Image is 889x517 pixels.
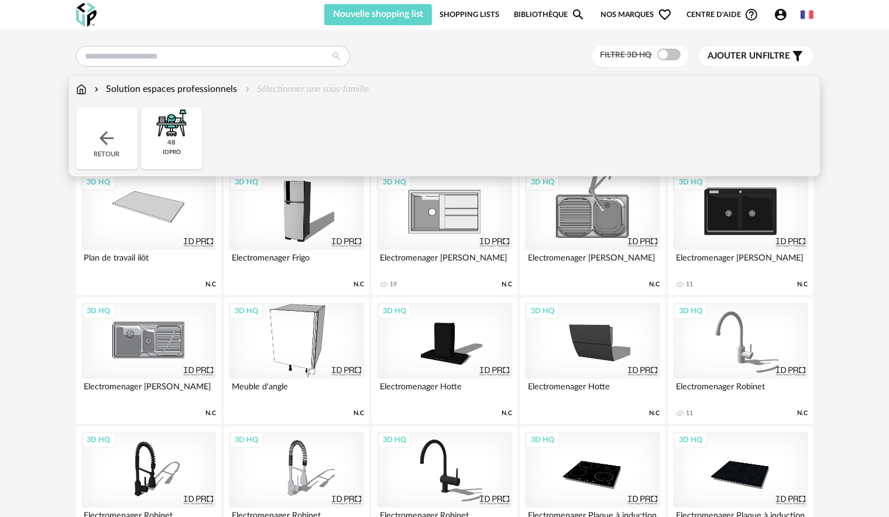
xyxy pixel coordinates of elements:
[798,280,808,289] span: N.C
[229,250,363,273] div: Electromenager Frigo
[744,8,758,22] span: Help Circle Outline icon
[76,83,87,96] img: svg+xml;base64,PHN2ZyB3aWR0aD0iMTYiIGhlaWdodD0iMTciIHZpZXdCb3g9IjAgMCAxNiAxNyIgZmlsbD0ibm9uZSIgeG...
[520,169,665,295] a: 3D HQ Electromenager [PERSON_NAME] N.C
[377,432,411,447] div: 3D HQ
[229,379,363,402] div: Meuble d'angle
[353,280,364,289] span: N.C
[526,432,560,447] div: 3D HQ
[205,280,216,289] span: N.C
[377,303,411,319] div: 3D HQ
[82,174,116,190] div: 3D HQ
[92,83,101,96] img: svg+xml;base64,PHN2ZyB3aWR0aD0iMTYiIGhlaWdodD0iMTYiIHZpZXdCb3g9IjAgMCAxNiAxNiIgZmlsbD0ibm9uZSIgeG...
[708,50,791,62] span: filtre
[229,174,263,190] div: 3D HQ
[205,409,216,417] span: N.C
[156,107,187,139] img: espace-de-travail.png
[440,4,499,25] a: Shopping Lists
[658,8,672,22] span: Heart Outline icon
[791,49,805,63] span: Filter icon
[525,250,660,273] div: Electromenager [PERSON_NAME]
[167,139,176,148] div: 48
[390,280,397,289] div: 19
[81,250,216,273] div: Plan de travail ilôt
[708,52,763,60] span: Ajouter un
[687,8,758,22] span: Centre d'aideHelp Circle Outline icon
[333,9,424,19] span: Nouvelle shopping list
[377,174,411,190] div: 3D HQ
[674,174,708,190] div: 3D HQ
[686,409,693,417] div: 11
[229,303,263,319] div: 3D HQ
[774,8,788,22] span: Account Circle icon
[502,280,512,289] span: N.C
[324,4,433,25] button: Nouvelle shopping list
[686,280,693,289] div: 11
[76,169,221,295] a: 3D HQ Plan de travail ilôt N.C
[526,174,560,190] div: 3D HQ
[224,297,369,424] a: 3D HQ Meuble d'angle N.C
[699,46,814,66] button: Ajouter unfiltre Filter icon
[229,432,263,447] div: 3D HQ
[76,297,221,424] a: 3D HQ Electromenager [PERSON_NAME] N.C
[801,8,814,21] img: fr
[353,409,364,417] span: N.C
[774,8,793,22] span: Account Circle icon
[377,250,512,273] div: Electromenager [PERSON_NAME]
[674,432,708,447] div: 3D HQ
[92,83,238,96] div: Solution espaces professionnels
[600,51,652,59] span: Filtre 3D HQ
[377,379,512,402] div: Electromenager Hotte
[571,8,585,22] span: Magnify icon
[798,409,808,417] span: N.C
[673,379,808,402] div: Electromenager Robinet
[82,303,116,319] div: 3D HQ
[525,379,660,402] div: Electromenager Hotte
[673,250,808,273] div: Electromenager [PERSON_NAME]
[514,4,585,25] a: BibliothèqueMagnify icon
[668,169,813,295] a: 3D HQ Electromenager [PERSON_NAME] 11 N.C
[82,432,116,447] div: 3D HQ
[650,280,660,289] span: N.C
[224,169,369,295] a: 3D HQ Electromenager Frigo N.C
[668,297,813,424] a: 3D HQ Electromenager Robinet 11 N.C
[76,3,97,27] img: OXP
[502,409,512,417] span: N.C
[526,303,560,319] div: 3D HQ
[163,149,181,156] div: idpro
[520,297,665,424] a: 3D HQ Electromenager Hotte N.C
[650,409,660,417] span: N.C
[674,303,708,319] div: 3D HQ
[600,4,672,25] span: Nos marques
[81,379,216,402] div: Electromenager [PERSON_NAME]
[76,107,138,169] div: Retour
[96,128,117,149] img: svg+xml;base64,PHN2ZyB3aWR0aD0iMjQiIGhlaWdodD0iMjQiIHZpZXdCb3g9IjAgMCAyNCAyNCIgZmlsbD0ibm9uZSIgeG...
[372,297,517,424] a: 3D HQ Electromenager Hotte N.C
[372,169,517,295] a: 3D HQ Electromenager [PERSON_NAME] 19 N.C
